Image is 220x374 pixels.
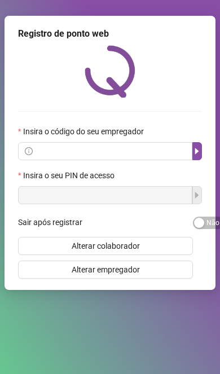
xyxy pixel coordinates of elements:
[18,125,151,138] label: Insira o código do seu empregador
[18,237,193,255] button: Alterar colaborador
[85,45,135,98] img: QRPoint
[18,261,193,279] button: Alterar empregador
[72,263,140,276] span: Alterar empregador
[18,169,122,182] label: Insira o seu PIN de acesso
[72,240,140,252] span: Alterar colaborador
[192,147,201,156] span: caret-right
[18,27,202,41] div: Registro de ponto web
[25,147,33,155] span: info-circle
[18,213,90,231] label: Sair após registrar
